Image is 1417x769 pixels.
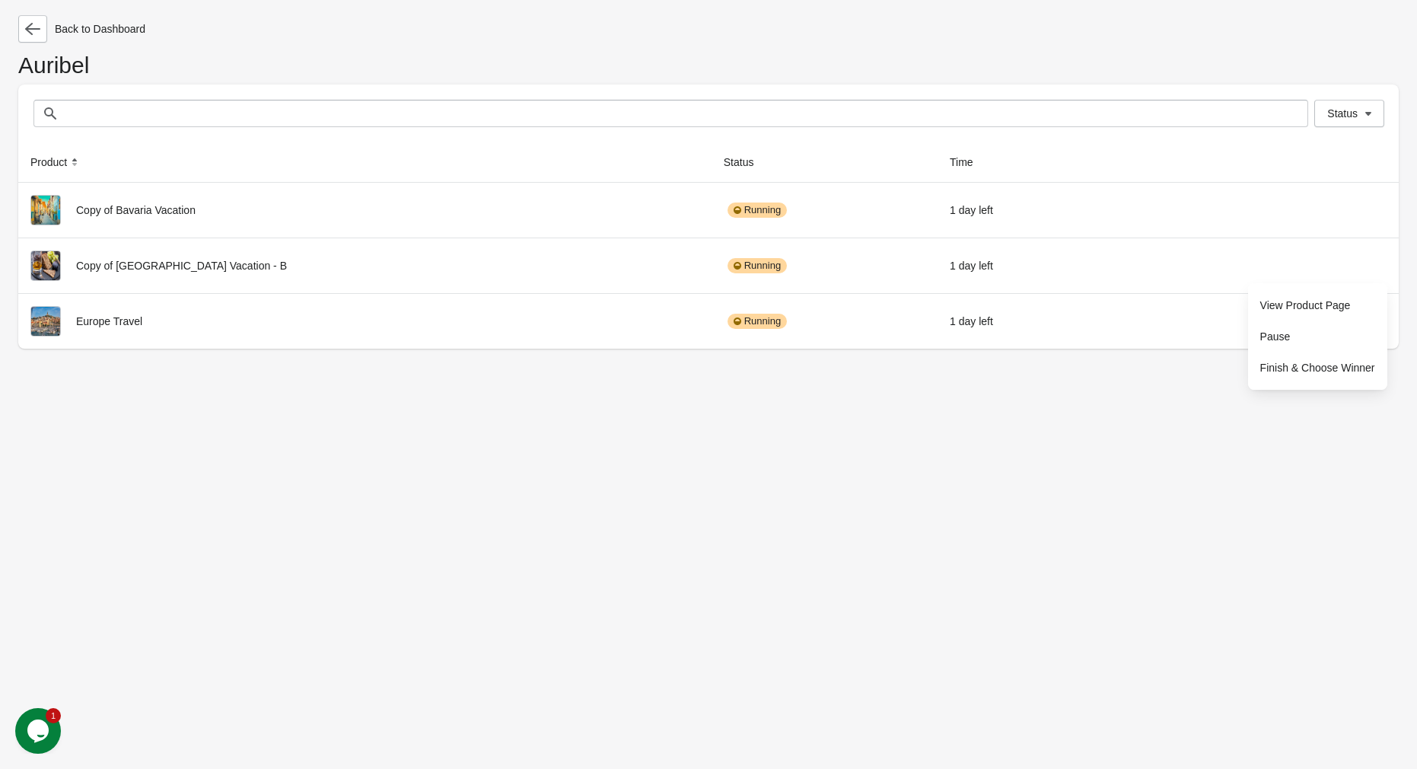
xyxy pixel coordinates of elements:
div: 1 day left [950,195,1092,225]
div: Running [728,314,787,329]
div: 1 day left [950,306,1092,337]
iframe: chat widget [15,708,64,754]
div: Back to Dashboard [18,15,1399,43]
span: View Product Page [1260,298,1375,313]
div: 1 day left [950,250,1092,281]
div: Europe Travel [30,306,699,337]
button: Pause [1254,321,1381,352]
span: Pause [1260,329,1375,344]
button: Time [944,148,995,176]
button: Product [24,148,88,176]
button: Finish & Choose Winner [1254,352,1381,383]
div: Running [728,203,787,218]
button: Status [1314,100,1384,127]
span: Finish & Choose Winner [1260,360,1375,375]
button: View Product Page [1254,289,1381,321]
span: Status [1327,107,1358,120]
div: Running [728,258,787,273]
button: Status [718,148,775,176]
div: Copy of Bavaria Vacation [30,195,699,225]
h1: Auribel [18,58,1399,85]
div: Copy of [GEOGRAPHIC_DATA] Vacation - B [30,250,699,281]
